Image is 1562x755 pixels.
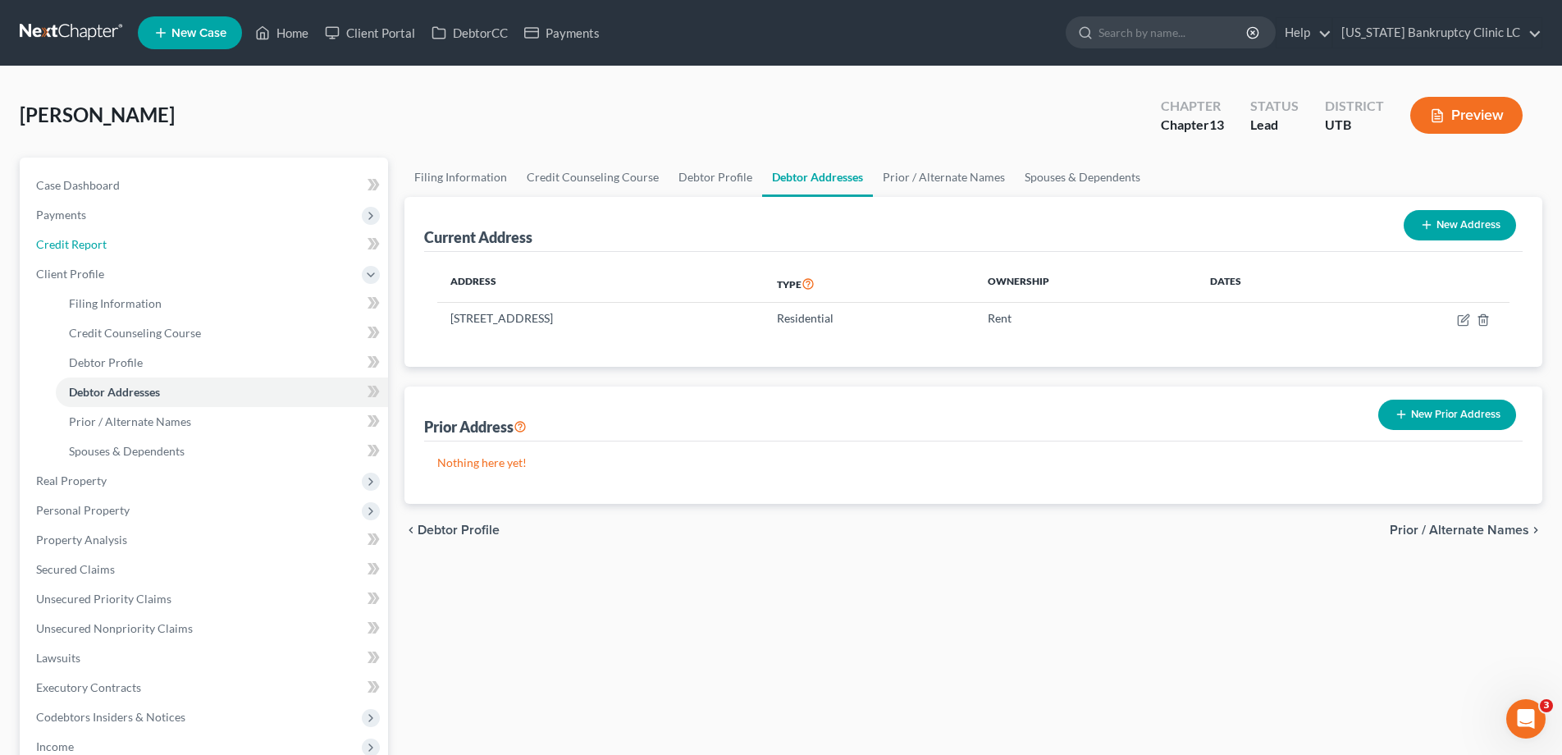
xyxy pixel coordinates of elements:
td: Residential [764,303,974,334]
button: New Prior Address [1378,400,1516,430]
span: Client Profile [36,267,104,281]
div: District [1325,97,1384,116]
input: Search by name... [1098,17,1249,48]
span: Unsecured Nonpriority Claims [36,621,193,635]
span: Personal Property [36,503,130,517]
iframe: Intercom live chat [1506,699,1546,739]
span: Credit Report [36,237,107,251]
a: Filing Information [56,289,388,318]
button: Preview [1410,97,1523,134]
span: Prior / Alternate Names [69,414,191,428]
span: Codebtors Insiders & Notices [36,710,185,724]
a: Spouses & Dependents [56,437,388,466]
span: Unsecured Priority Claims [36,592,171,606]
span: Credit Counseling Course [69,326,201,340]
div: Lead [1250,116,1299,135]
span: Lawsuits [36,651,80,665]
div: Status [1250,97,1299,116]
button: New Address [1404,210,1516,240]
div: UTB [1325,116,1384,135]
th: Ownership [975,265,1198,303]
span: Secured Claims [36,562,115,576]
span: Income [36,739,74,753]
a: Filing Information [404,158,517,197]
span: Prior / Alternate Names [1390,524,1529,537]
button: Prior / Alternate Names chevron_right [1390,524,1542,537]
span: Property Analysis [36,533,127,547]
td: [STREET_ADDRESS] [437,303,764,334]
a: Unsecured Nonpriority Claims [23,614,388,643]
button: chevron_left Debtor Profile [404,524,500,537]
span: Payments [36,208,86,222]
span: 13 [1209,117,1224,132]
span: Filing Information [69,296,162,310]
a: Case Dashboard [23,171,388,200]
th: Dates [1197,265,1343,303]
span: [PERSON_NAME] [20,103,175,126]
a: Home [247,18,317,48]
a: Prior / Alternate Names [56,407,388,437]
a: Spouses & Dependents [1015,158,1150,197]
span: Debtor Addresses [69,385,160,399]
span: Real Property [36,474,107,487]
div: Chapter [1161,116,1224,135]
i: chevron_left [404,524,418,537]
th: Type [764,265,974,303]
div: Chapter [1161,97,1224,116]
span: Debtor Profile [418,524,500,537]
a: Debtor Profile [669,158,762,197]
div: Current Address [424,227,532,247]
p: Nothing here yet! [437,455,1509,471]
a: Unsecured Priority Claims [23,584,388,614]
a: Credit Counseling Course [56,318,388,348]
a: Credit Counseling Course [517,158,669,197]
a: [US_STATE] Bankruptcy Clinic LC [1333,18,1541,48]
td: Rent [975,303,1198,334]
a: Payments [516,18,608,48]
span: New Case [171,27,226,39]
a: Debtor Addresses [56,377,388,407]
span: Spouses & Dependents [69,444,185,458]
a: Debtor Addresses [762,158,873,197]
a: Debtor Profile [56,348,388,377]
span: Executory Contracts [36,680,141,694]
div: Prior Address [424,417,527,437]
a: Help [1277,18,1331,48]
a: Lawsuits [23,643,388,673]
a: Secured Claims [23,555,388,584]
a: Credit Report [23,230,388,259]
th: Address [437,265,764,303]
a: Client Portal [317,18,423,48]
span: 3 [1540,699,1553,712]
a: Executory Contracts [23,673,388,702]
a: Property Analysis [23,525,388,555]
i: chevron_right [1529,524,1542,537]
a: Prior / Alternate Names [873,158,1015,197]
span: Case Dashboard [36,178,120,192]
a: DebtorCC [423,18,516,48]
span: Debtor Profile [69,355,143,369]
